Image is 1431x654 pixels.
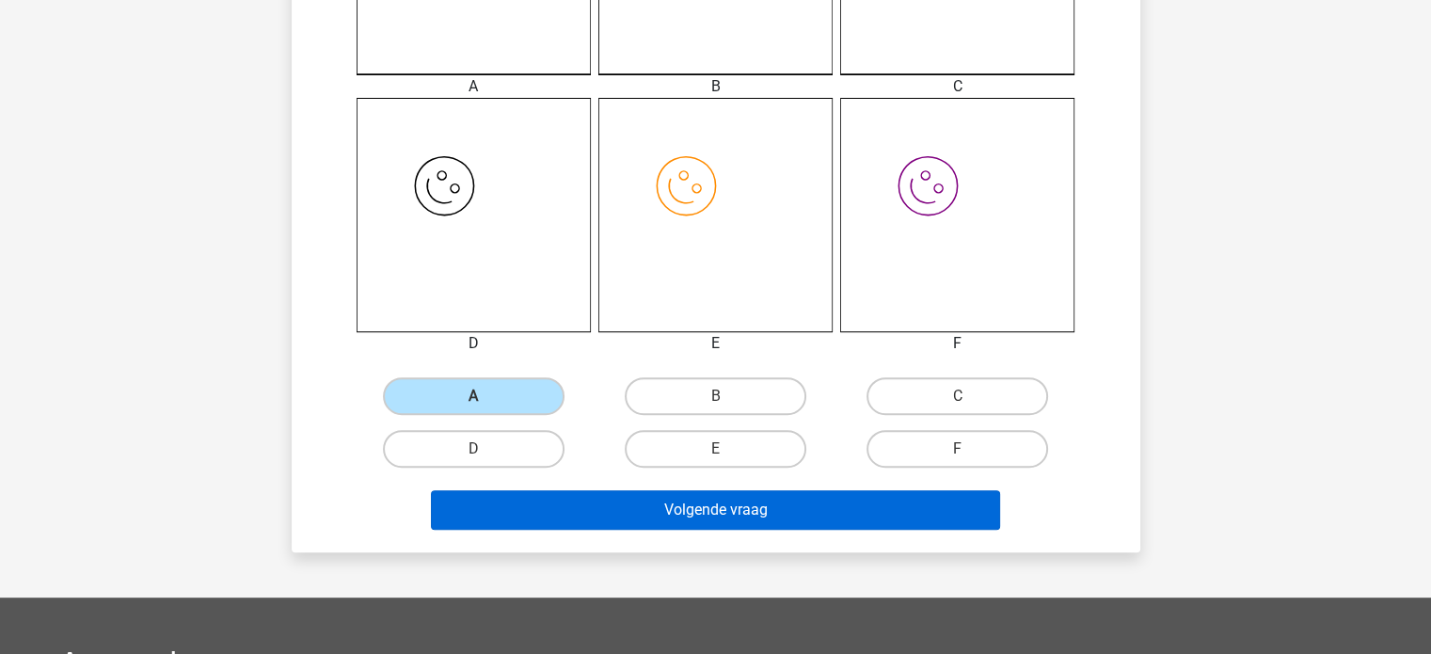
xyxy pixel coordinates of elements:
[867,377,1048,415] label: C
[342,332,605,355] div: D
[431,490,1000,530] button: Volgende vraag
[826,75,1089,98] div: C
[383,377,564,415] label: A
[383,430,564,468] label: D
[867,430,1048,468] label: F
[584,75,847,98] div: B
[625,377,806,415] label: B
[625,430,806,468] label: E
[342,75,605,98] div: A
[826,332,1089,355] div: F
[584,332,847,355] div: E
